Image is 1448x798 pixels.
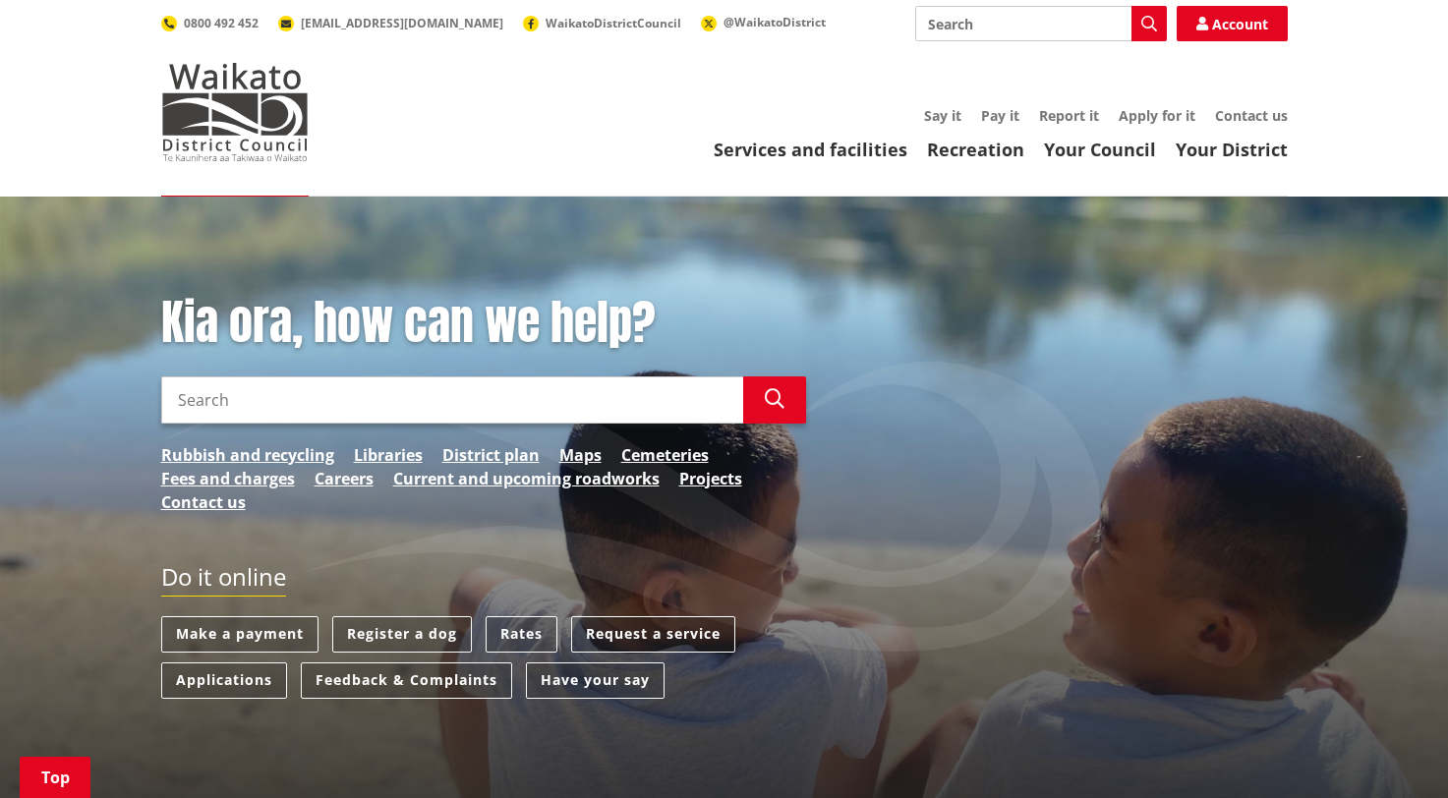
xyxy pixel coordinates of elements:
span: [EMAIL_ADDRESS][DOMAIN_NAME] [301,15,503,31]
a: Account [1177,6,1288,41]
a: Make a payment [161,616,319,653]
a: District plan [442,443,540,467]
a: Your Council [1044,138,1156,161]
a: Rubbish and recycling [161,443,334,467]
h2: Do it online [161,563,286,598]
a: Maps [559,443,602,467]
a: Projects [679,467,742,490]
input: Search input [915,6,1167,41]
a: [EMAIL_ADDRESS][DOMAIN_NAME] [278,15,503,31]
a: Your District [1176,138,1288,161]
a: Careers [315,467,374,490]
a: Fees and charges [161,467,295,490]
span: 0800 492 452 [184,15,259,31]
a: Applications [161,662,287,699]
a: Top [20,757,90,798]
a: Apply for it [1119,106,1195,125]
a: Cemeteries [621,443,709,467]
img: Waikato District Council - Te Kaunihera aa Takiwaa o Waikato [161,63,309,161]
a: Services and facilities [714,138,907,161]
input: Search input [161,376,743,424]
a: Libraries [354,443,423,467]
a: WaikatoDistrictCouncil [523,15,681,31]
a: Current and upcoming roadworks [393,467,660,490]
a: Say it [924,106,961,125]
a: Recreation [927,138,1024,161]
a: Have your say [526,662,665,699]
span: WaikatoDistrictCouncil [546,15,681,31]
a: Pay it [981,106,1019,125]
a: Register a dog [332,616,472,653]
span: @WaikatoDistrict [724,14,826,30]
a: 0800 492 452 [161,15,259,31]
a: Report it [1039,106,1099,125]
a: Contact us [161,490,246,514]
h1: Kia ora, how can we help? [161,295,806,352]
a: Feedback & Complaints [301,662,512,699]
a: @WaikatoDistrict [701,14,826,30]
a: Contact us [1215,106,1288,125]
a: Rates [486,616,557,653]
a: Request a service [571,616,735,653]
